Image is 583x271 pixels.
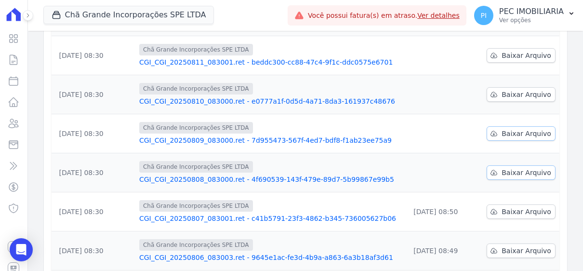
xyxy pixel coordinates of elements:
[466,2,583,29] button: PI PEC IMOBILIARIA Ver opções
[487,204,556,219] a: Baixar Arquivo
[139,161,253,173] span: Chã Grande Incorporações SPE LTDA
[499,7,564,16] p: PEC IMOBILIARIA
[502,246,551,256] span: Baixar Arquivo
[139,135,402,145] a: CGI_CGI_20250809_083000.ret - 7d955473-567f-4ed7-bdf8-f1ab23ee75a9
[52,75,135,114] td: [DATE] 08:30
[139,200,253,212] span: Chã Grande Incorporações SPE LTDA
[406,231,481,271] td: [DATE] 08:49
[139,83,253,95] span: Chã Grande Incorporações SPE LTDA
[139,122,253,134] span: Chã Grande Incorporações SPE LTDA
[139,96,402,106] a: CGI_CGI_20250810_083000.ret - e0777a1f-0d5d-4a71-8da3-161937c48676
[308,11,460,21] span: Você possui fatura(s) em atraso.
[52,231,135,271] td: [DATE] 08:30
[487,48,556,63] a: Baixar Arquivo
[502,207,551,217] span: Baixar Arquivo
[487,126,556,141] a: Baixar Arquivo
[487,165,556,180] a: Baixar Arquivo
[139,44,253,55] span: Chã Grande Incorporações SPE LTDA
[52,192,135,231] td: [DATE] 08:30
[487,87,556,102] a: Baixar Arquivo
[139,253,402,262] a: CGI_CGI_20250806_083003.ret - 9645e1ac-fe3d-4b9a-a863-6a3b18af3d61
[502,129,551,138] span: Baixar Arquivo
[10,238,33,261] div: Open Intercom Messenger
[417,12,460,19] a: Ver detalhes
[502,51,551,60] span: Baixar Arquivo
[502,168,551,177] span: Baixar Arquivo
[139,239,253,251] span: Chã Grande Incorporações SPE LTDA
[52,114,135,153] td: [DATE] 08:30
[139,175,402,184] a: CGI_CGI_20250808_083000.ret - 4f690539-143f-479e-89d7-5b99867e99b5
[139,214,402,223] a: CGI_CGI_20250807_083001.ret - c41b5791-23f3-4862-b345-736005627b06
[499,16,564,24] p: Ver opções
[481,12,487,19] span: PI
[139,57,402,67] a: CGI_CGI_20250811_083001.ret - beddc300-cc88-47c4-9f1c-ddc0575e6701
[487,244,556,258] a: Baixar Arquivo
[52,153,135,192] td: [DATE] 08:30
[502,90,551,99] span: Baixar Arquivo
[52,36,135,75] td: [DATE] 08:30
[406,192,481,231] td: [DATE] 08:50
[43,6,214,24] button: Chã Grande Incorporações SPE LTDA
